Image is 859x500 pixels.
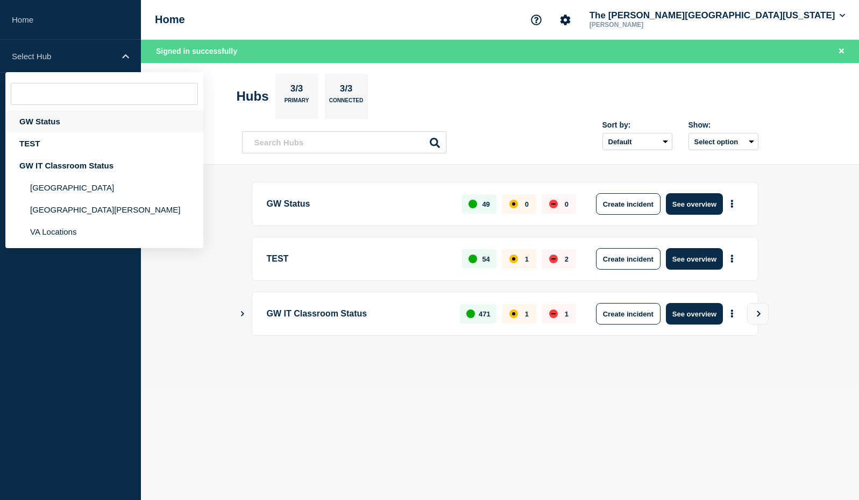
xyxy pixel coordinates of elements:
div: Sort by: [602,121,672,129]
span: Signed in successfully [156,47,237,55]
button: More actions [725,194,739,214]
button: Show Connected Hubs [240,310,245,318]
li: [GEOGRAPHIC_DATA] [5,177,203,199]
div: Show: [688,121,758,129]
button: See overview [666,303,723,325]
p: 3/3 [336,83,357,97]
li: VA Locations [5,221,203,243]
div: GW IT Classroom Status [5,154,203,177]
select: Sort by [602,133,672,150]
li: [GEOGRAPHIC_DATA][PERSON_NAME] [5,199,203,221]
input: Search Hubs [242,131,446,153]
div: TEST [5,132,203,154]
div: up [468,200,477,208]
button: Support [525,9,548,31]
p: [PERSON_NAME] [587,21,699,29]
div: up [466,309,475,318]
p: Select Hub [12,52,115,61]
p: 1 [525,255,529,263]
p: 0 [525,200,529,208]
p: 0 [565,200,569,208]
button: Close banner [835,45,848,58]
p: 471 [479,310,491,318]
button: More actions [725,249,739,269]
p: Connected [329,97,363,109]
p: 1 [525,310,529,318]
button: Create incident [596,193,661,215]
button: The [PERSON_NAME][GEOGRAPHIC_DATA][US_STATE] [587,10,847,21]
div: GW Status [5,110,203,132]
p: TEST [267,248,450,270]
div: down [549,200,558,208]
button: Create incident [596,248,661,270]
p: Primary [285,97,309,109]
p: 49 [482,200,489,208]
div: affected [509,309,518,318]
button: View [747,303,769,325]
p: 1 [565,310,569,318]
div: down [549,255,558,263]
button: More actions [725,304,739,324]
button: Account settings [554,9,577,31]
button: Create incident [596,303,661,325]
div: down [549,309,558,318]
button: See overview [666,248,723,270]
div: up [468,255,477,263]
div: affected [509,255,518,263]
p: 54 [482,255,489,263]
div: affected [509,200,518,208]
button: See overview [666,193,723,215]
p: 2 [565,255,569,263]
h1: Home [155,13,185,26]
p: 3/3 [286,83,307,97]
h2: Hubs [237,89,269,104]
p: GW IT Classroom Status [267,303,448,325]
p: GW Status [267,193,450,215]
button: Select option [688,133,758,150]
